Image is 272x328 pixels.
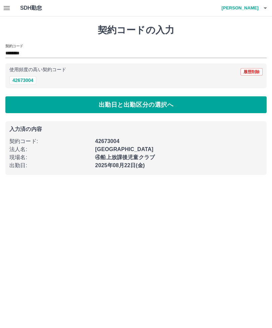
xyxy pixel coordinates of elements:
[9,145,91,153] p: 法人名 :
[95,154,155,160] b: ④船上放課後児童クラブ
[9,153,91,161] p: 現場名 :
[9,67,66,72] p: 使用頻度の高い契約コード
[9,76,36,84] button: 42673004
[9,127,263,132] p: 入力済の内容
[95,162,145,168] b: 2025年08月22日(金)
[5,96,267,113] button: 出勤日と出勤区分の選択へ
[95,138,119,144] b: 42673004
[5,43,23,49] h2: 契約コード
[95,146,153,152] b: [GEOGRAPHIC_DATA]
[9,137,91,145] p: 契約コード :
[9,161,91,170] p: 出勤日 :
[5,25,267,36] h1: 契約コードの入力
[240,68,263,76] button: 履歴削除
